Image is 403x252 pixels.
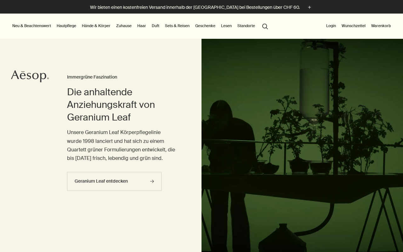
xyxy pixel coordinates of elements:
[259,20,271,32] button: Menüpunkt "Suche" öffnen
[11,14,271,39] nav: primary
[11,22,52,30] button: Neu & Beachtenswert
[164,22,191,30] a: Sets & Reisen
[340,22,367,30] a: Wunschzettel
[194,22,217,30] a: Geschenke
[67,172,162,191] a: Geranium Leaf entdecken
[325,22,337,30] button: Login
[220,22,233,30] a: Lesen
[55,22,77,30] a: Hautpflege
[150,22,161,30] a: Duft
[67,128,176,162] p: Unsere Geranium Leaf Körperpflegelinie wurde 1998 lanciert und hat sich zu einem Quartett grüner ...
[236,22,256,30] button: Standorte
[90,4,313,11] button: Wir bieten einen kostenfreien Versand innerhalb der [GEOGRAPHIC_DATA] bei Bestellungen über CHF 60.
[370,22,392,30] button: Warenkorb
[67,86,176,124] h2: Die anhaltende Anziehungskraft von Geranium Leaf
[11,70,49,84] a: Aesop
[81,22,112,30] a: Hände & Körper
[90,4,300,11] p: Wir bieten einen kostenfreien Versand innerhalb der [GEOGRAPHIC_DATA] bei Bestellungen über CHF 60.
[136,22,147,30] a: Haar
[115,22,133,30] a: Zuhause
[67,73,176,81] h3: Immergrüne Faszination
[11,70,49,83] svg: Aesop
[325,14,392,39] nav: supplementary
